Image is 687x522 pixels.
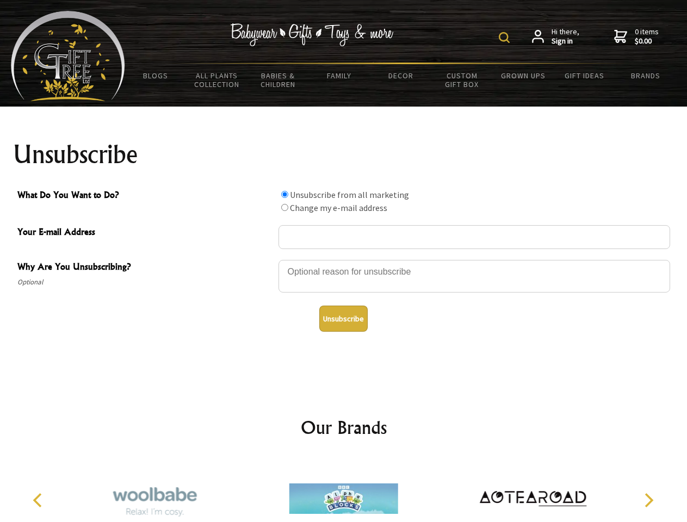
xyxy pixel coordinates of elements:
[231,23,394,46] img: Babywear - Gifts - Toys & more
[17,260,273,276] span: Why Are You Unsubscribing?
[13,141,674,167] h1: Unsubscribe
[532,27,579,46] a: Hi there,Sign in
[499,32,510,43] img: product search
[281,191,288,198] input: What Do You Want to Do?
[125,64,187,87] a: BLOGS
[17,276,273,289] span: Optional
[635,27,659,46] span: 0 items
[17,225,273,241] span: Your E-mail Address
[290,189,409,200] label: Unsubscribe from all marketing
[11,11,125,101] img: Babyware - Gifts - Toys and more...
[309,64,370,87] a: Family
[319,306,368,332] button: Unsubscribe
[281,204,288,211] input: What Do You Want to Do?
[636,488,660,512] button: Next
[370,64,431,87] a: Decor
[17,188,273,204] span: What Do You Want to Do?
[635,36,659,46] strong: $0.00
[187,64,248,96] a: All Plants Collection
[554,64,615,87] a: Gift Ideas
[431,64,493,96] a: Custom Gift Box
[278,260,670,293] textarea: Why Are You Unsubscribing?
[615,64,677,87] a: Brands
[278,225,670,249] input: Your E-mail Address
[552,27,579,46] span: Hi there,
[290,202,387,213] label: Change my e-mail address
[247,64,309,96] a: Babies & Children
[492,64,554,87] a: Grown Ups
[27,488,51,512] button: Previous
[552,36,579,46] strong: Sign in
[22,414,666,440] h2: Our Brands
[614,27,659,46] a: 0 items$0.00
